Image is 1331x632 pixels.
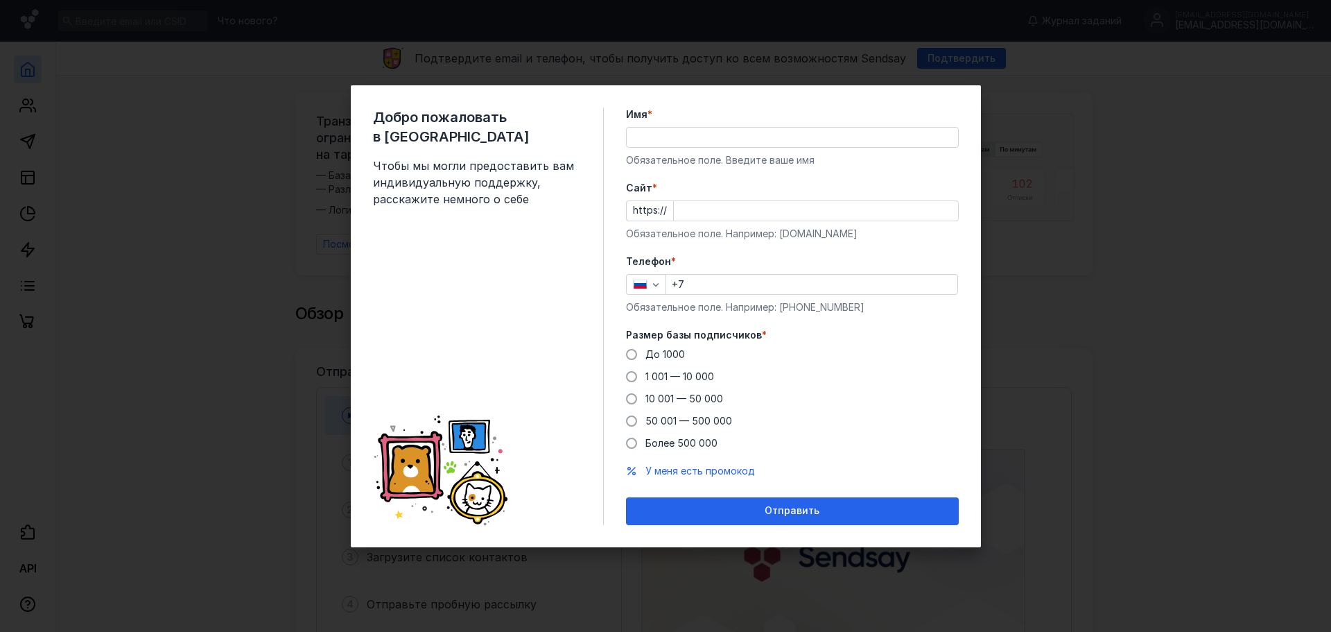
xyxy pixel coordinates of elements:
span: Более 500 000 [645,437,717,449]
div: Обязательное поле. Введите ваше имя [626,153,959,167]
span: До 1000 [645,348,685,360]
span: Добро пожаловать в [GEOGRAPHIC_DATA] [373,108,581,146]
span: Отправить [765,505,819,517]
span: Размер базы подписчиков [626,328,762,342]
span: 50 001 — 500 000 [645,415,732,427]
div: Обязательное поле. Например: [PHONE_NUMBER] [626,300,959,314]
span: Cайт [626,181,652,195]
span: Телефон [626,255,671,268]
span: У меня есть промокод [645,465,755,477]
span: 1 001 — 10 000 [645,370,714,382]
button: Отправить [626,497,959,525]
div: Обязательное поле. Например: [DOMAIN_NAME] [626,227,959,241]
button: У меня есть промокод [645,464,755,478]
span: Чтобы мы могли предоставить вам индивидуальную поддержку, расскажите немного о себе [373,157,581,207]
span: 10 001 — 50 000 [645,393,723,404]
span: Имя [626,108,647,121]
